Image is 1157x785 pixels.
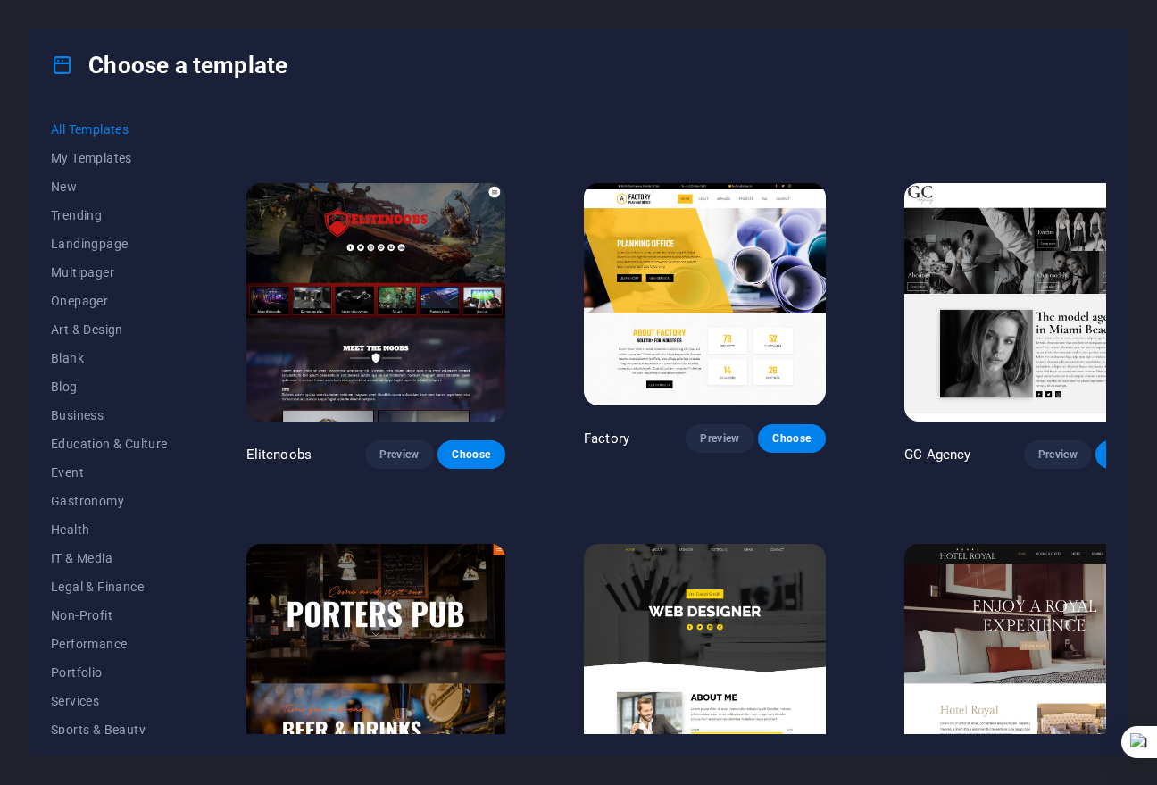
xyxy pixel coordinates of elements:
[772,431,812,446] span: Choose
[51,522,168,537] span: Health
[51,487,168,515] button: Gastronomy
[51,230,168,258] button: Landingpage
[51,344,168,372] button: Blank
[584,430,629,447] p: Factory
[904,446,970,463] p: GC Agency
[51,437,168,451] span: Education & Culture
[437,440,505,469] button: Choose
[51,122,168,137] span: All Templates
[51,494,168,508] span: Gastronomy
[686,424,753,453] button: Preview
[51,294,168,308] span: Onepager
[758,424,826,453] button: Choose
[51,258,168,287] button: Multipager
[51,237,168,251] span: Landingpage
[51,144,168,172] button: My Templates
[51,115,168,144] button: All Templates
[51,637,168,651] span: Performance
[51,458,168,487] button: Event
[700,431,739,446] span: Preview
[51,287,168,315] button: Onepager
[51,408,168,422] span: Business
[51,265,168,280] span: Multipager
[1024,440,1092,469] button: Preview
[51,608,168,622] span: Non-Profit
[51,351,168,365] span: Blank
[379,447,419,462] span: Preview
[51,208,168,222] span: Trending
[51,401,168,430] button: Business
[51,380,168,394] span: Blog
[51,322,168,337] span: Art & Design
[452,447,491,462] span: Choose
[51,658,168,687] button: Portfolio
[51,201,168,230] button: Trending
[365,440,433,469] button: Preview
[51,372,168,401] button: Blog
[51,572,168,601] button: Legal & Finance
[51,544,168,572] button: IT & Media
[51,722,168,737] span: Sports & Beauty
[246,183,505,422] img: Elitenoobs
[246,446,312,463] p: Elitenoobs
[51,172,168,201] button: New
[51,580,168,594] span: Legal & Finance
[51,551,168,565] span: IT & Media
[584,544,826,767] img: Portfolio
[51,630,168,658] button: Performance
[51,601,168,630] button: Non-Profit
[51,665,168,680] span: Portfolio
[51,515,168,544] button: Health
[584,183,826,406] img: Factory
[246,544,505,783] img: Porters
[51,715,168,744] button: Sports & Beauty
[51,180,168,194] span: New
[51,315,168,344] button: Art & Design
[51,465,168,480] span: Event
[1038,447,1078,462] span: Preview
[51,687,168,715] button: Services
[51,694,168,708] span: Services
[51,430,168,458] button: Education & Culture
[51,151,168,165] span: My Templates
[51,51,287,79] h4: Choose a template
